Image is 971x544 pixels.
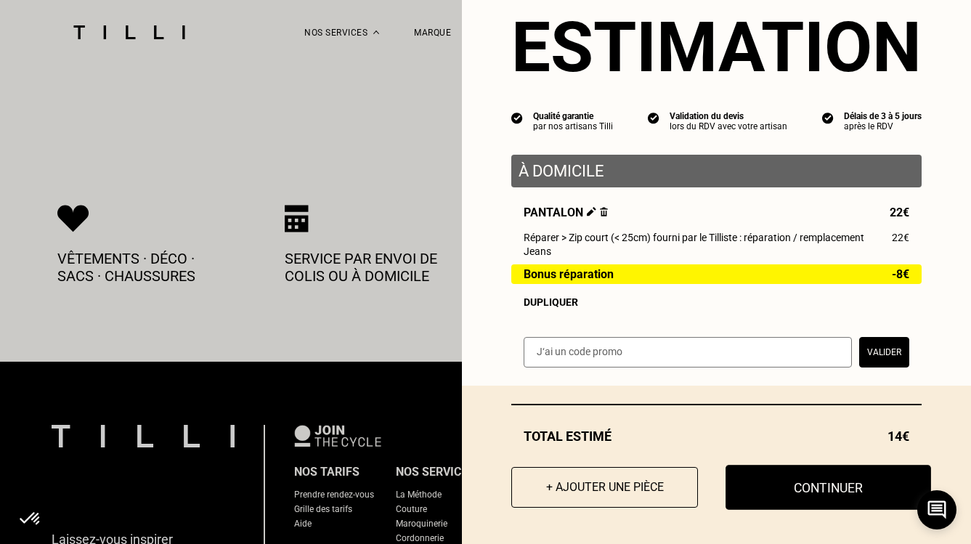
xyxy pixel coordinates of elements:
img: icon list info [822,111,834,124]
img: Éditer [587,207,596,216]
div: Qualité garantie [533,111,613,121]
div: Total estimé [511,429,922,444]
p: À domicile [519,162,914,180]
div: Validation du devis [670,111,787,121]
input: J‘ai un code promo [524,337,852,368]
span: Bonus réparation [524,268,614,280]
img: icon list info [648,111,659,124]
span: -8€ [892,268,909,280]
button: + Ajouter une pièce [511,467,698,508]
span: Réparer > Zip court (< 25cm) fourni par le Tilliste : réparation / remplacement [524,232,864,243]
div: par nos artisans Tilli [533,121,613,131]
span: 22€ [890,206,909,219]
img: Supprimer [600,207,608,216]
div: Délais de 3 à 5 jours [844,111,922,121]
span: 22€ [892,232,909,243]
span: Jeans [524,245,551,257]
span: 14€ [887,429,909,444]
button: Continuer [726,465,931,510]
div: lors du RDV avec votre artisan [670,121,787,131]
div: après le RDV [844,121,922,131]
span: Pantalon [524,206,608,219]
button: Valider [859,337,909,368]
img: icon list info [511,111,523,124]
section: Estimation [511,7,922,88]
div: Dupliquer [524,296,909,308]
